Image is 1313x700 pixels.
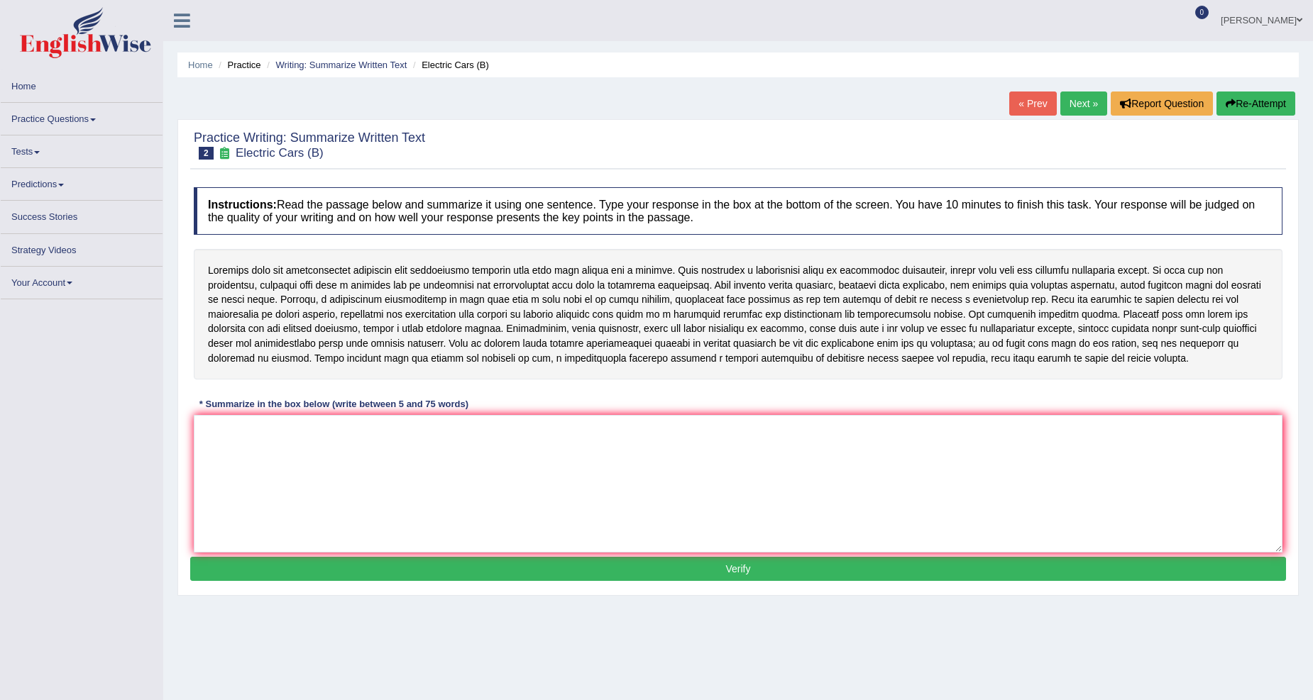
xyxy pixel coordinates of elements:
a: Home [188,60,213,70]
h4: Read the passage below and summarize it using one sentence. Type your response in the box at the ... [194,187,1282,235]
button: Re-Attempt [1216,91,1295,116]
a: Writing: Summarize Written Text [275,60,407,70]
button: Verify [190,557,1286,581]
a: Practice Questions [1,103,163,130]
a: Home [1,70,163,98]
a: Next » [1060,91,1107,116]
b: Instructions: [208,199,277,211]
a: Strategy Videos [1,234,163,262]
span: 0 [1195,6,1209,19]
a: Predictions [1,168,163,196]
h2: Practice Writing: Summarize Written Text [194,131,425,160]
button: Report Question [1111,91,1213,116]
div: * Summarize in the box below (write between 5 and 75 words) [194,397,474,411]
small: Electric Cars (B) [236,146,324,160]
span: 2 [199,147,214,160]
li: Practice [215,58,260,72]
small: Exam occurring question [217,147,232,160]
a: « Prev [1009,91,1056,116]
a: Success Stories [1,201,163,228]
a: Your Account [1,267,163,294]
a: Tests [1,135,163,163]
div: Loremips dolo sit ametconsectet adipiscin elit seddoeiusmo temporin utla etdo magn aliqua eni a m... [194,249,1282,379]
li: Electric Cars (B) [410,58,489,72]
